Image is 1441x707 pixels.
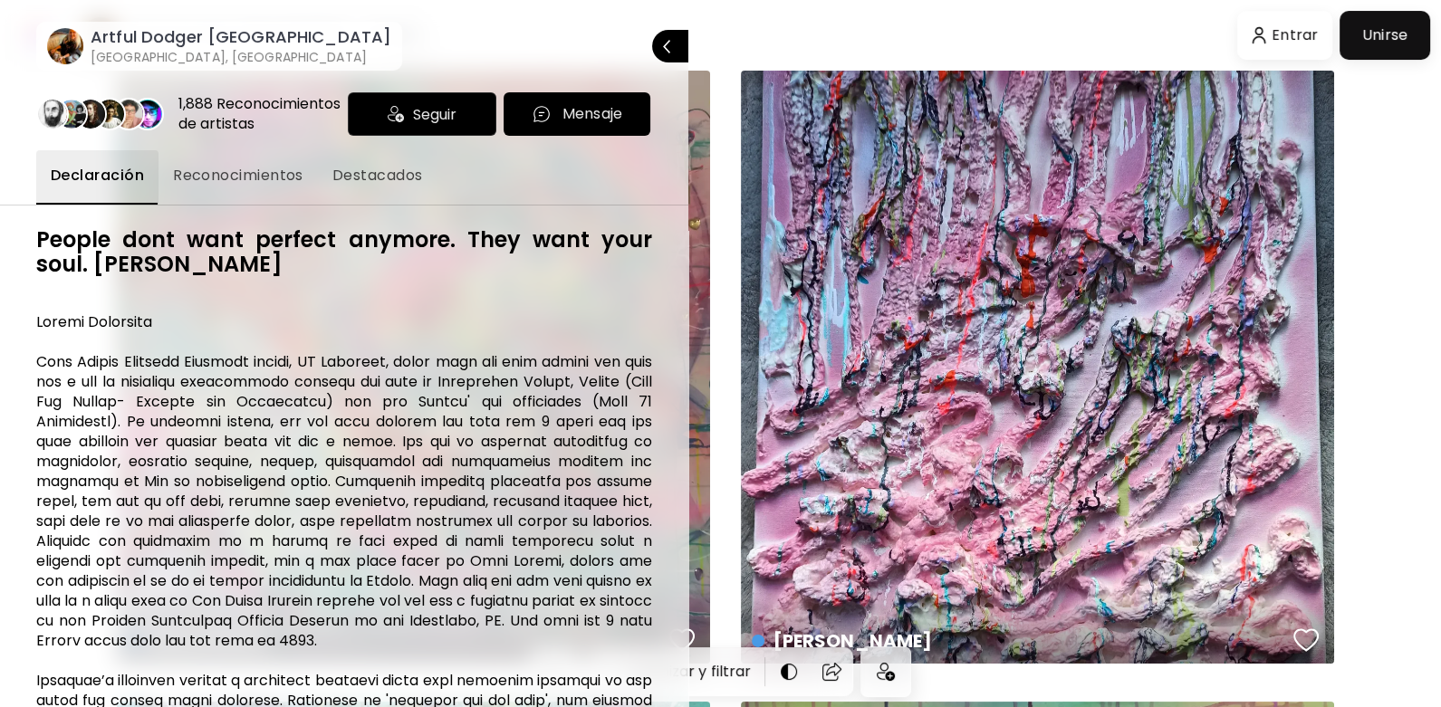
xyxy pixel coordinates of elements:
h6: People dont want perfect anymore. They want your soul. [PERSON_NAME] [36,227,652,276]
span: Seguir [413,103,456,126]
h6: Artful Dodger [GEOGRAPHIC_DATA] [91,26,391,48]
img: icon [388,106,404,122]
button: chatIconMensaje [504,92,650,136]
h6: [GEOGRAPHIC_DATA], [GEOGRAPHIC_DATA] [91,48,391,66]
span: Destacados [332,165,423,186]
div: 1,888 Reconocimientos de artistas [178,94,341,134]
span: Reconocimientos [173,165,303,186]
div: Seguir [348,92,496,136]
p: Mensaje [562,103,622,125]
img: chatIcon [532,104,552,124]
span: Declaración [51,165,144,186]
